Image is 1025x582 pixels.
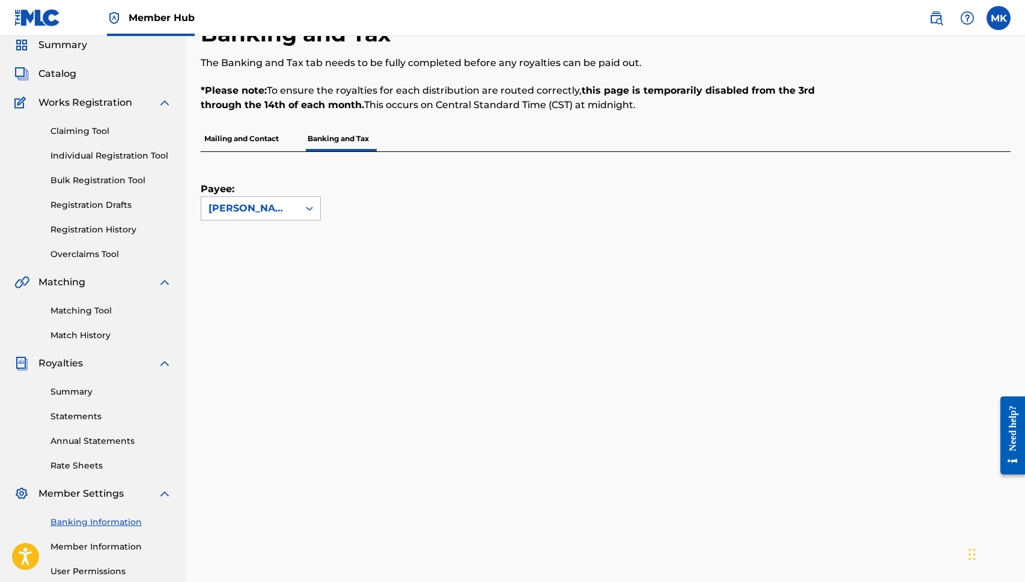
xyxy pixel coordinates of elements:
a: Match History [50,329,172,342]
img: expand [157,95,172,110]
span: Matching [38,275,85,289]
img: search [929,11,943,25]
span: Member Hub [129,11,195,25]
img: Matching [14,275,29,289]
a: User Permissions [50,565,172,578]
a: Registration Drafts [50,199,172,211]
img: Summary [14,38,29,52]
img: help [960,11,975,25]
iframe: Tipalti Iframe [201,260,982,581]
a: Registration History [50,223,172,236]
div: Help [955,6,979,30]
span: Summary [38,38,87,52]
img: Top Rightsholder [107,11,121,25]
span: Works Registration [38,95,132,110]
label: Payee: [201,182,261,196]
a: Annual Statements [50,435,172,447]
img: Works Registration [14,95,30,110]
a: Public Search [924,6,948,30]
img: MLC Logo [14,9,61,26]
img: Catalog [14,67,29,81]
img: Royalties [14,356,29,371]
p: Banking and Tax [304,126,373,151]
a: Member Information [50,541,172,553]
iframe: Chat Widget [965,524,1025,582]
a: SummarySummary [14,38,87,52]
p: Mailing and Contact [201,126,282,151]
div: User Menu [987,6,1011,30]
a: Statements [50,410,172,423]
a: Rate Sheets [50,459,172,472]
a: Individual Registration Tool [50,150,172,162]
div: [PERSON_NAME] Music [208,201,291,216]
a: Matching Tool [50,305,172,317]
a: Overclaims Tool [50,248,172,261]
a: CatalogCatalog [14,67,76,81]
a: Banking Information [50,516,172,529]
a: Summary [50,386,172,398]
img: Member Settings [14,487,29,501]
img: expand [157,487,172,501]
strong: *Please note: [201,85,267,96]
div: Drag [969,536,976,572]
span: Member Settings [38,487,124,501]
span: Royalties [38,356,83,371]
p: The Banking and Tax tab needs to be fully completed before any royalties can be paid out. [201,56,824,70]
a: Claiming Tool [50,125,172,138]
img: expand [157,356,172,371]
p: To ensure the royalties for each distribution are routed correctly, This occurs on Central Standa... [201,83,824,112]
a: Bulk Registration Tool [50,174,172,187]
img: expand [157,275,172,289]
span: Catalog [38,67,76,81]
iframe: Resource Center [991,386,1025,485]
